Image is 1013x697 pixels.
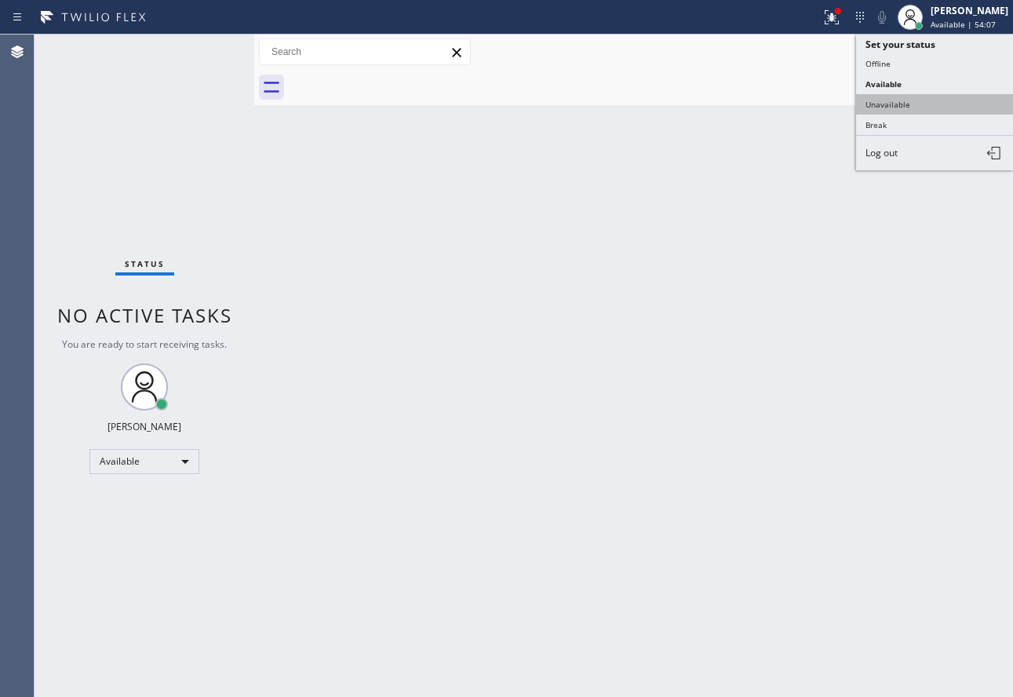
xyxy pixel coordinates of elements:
[62,338,227,351] span: You are ready to start receiving tasks.
[871,6,893,28] button: Mute
[260,39,470,64] input: Search
[931,4,1008,17] div: [PERSON_NAME]
[125,258,165,269] span: Status
[89,449,199,474] div: Available
[931,19,996,30] span: Available | 54:07
[107,420,181,433] div: [PERSON_NAME]
[57,302,232,328] span: No active tasks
